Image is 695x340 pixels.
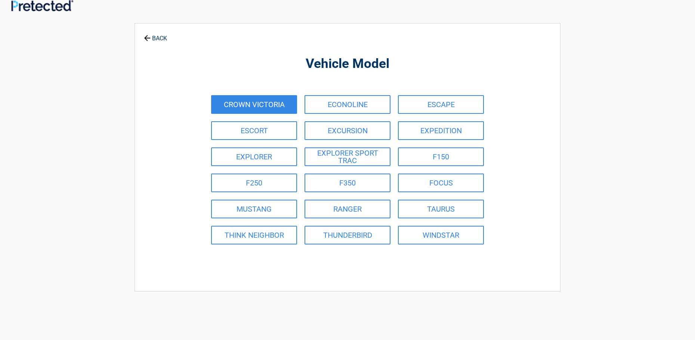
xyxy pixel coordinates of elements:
a: F250 [211,174,297,192]
a: ESCORT [211,121,297,140]
a: ESCAPE [398,95,484,114]
a: EXPLORER [211,147,297,166]
a: EXPEDITION [398,121,484,140]
a: TAURUS [398,200,484,218]
a: MUSTANG [211,200,297,218]
a: EXCURSION [305,121,390,140]
a: ECONOLINE [305,95,390,114]
a: WINDSTAR [398,226,484,244]
a: RANGER [305,200,390,218]
a: FOCUS [398,174,484,192]
a: BACK [142,28,169,41]
a: THUNDERBIRD [305,226,390,244]
a: F350 [305,174,390,192]
a: F150 [398,147,484,166]
a: EXPLORER SPORT TRAC [305,147,390,166]
a: CROWN VICTORIA [211,95,297,114]
h2: Vehicle Model [176,55,519,73]
a: THINK NEIGHBOR [211,226,297,244]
